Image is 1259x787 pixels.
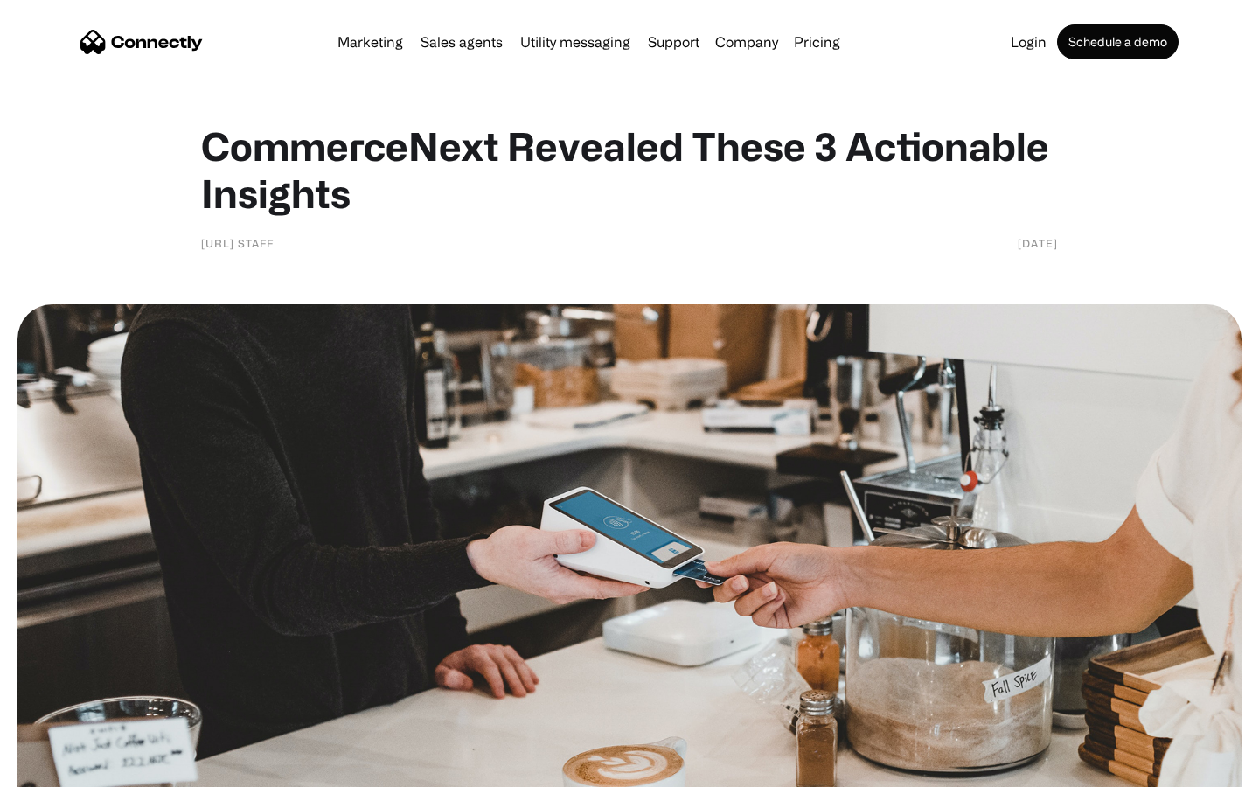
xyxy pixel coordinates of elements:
[17,756,105,781] aside: Language selected: English
[201,234,274,252] div: [URL] Staff
[330,35,410,49] a: Marketing
[1057,24,1179,59] a: Schedule a demo
[1004,35,1054,49] a: Login
[715,30,778,54] div: Company
[201,122,1058,217] h1: CommerceNext Revealed These 3 Actionable Insights
[35,756,105,781] ul: Language list
[1018,234,1058,252] div: [DATE]
[641,35,706,49] a: Support
[513,35,637,49] a: Utility messaging
[787,35,847,49] a: Pricing
[414,35,510,49] a: Sales agents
